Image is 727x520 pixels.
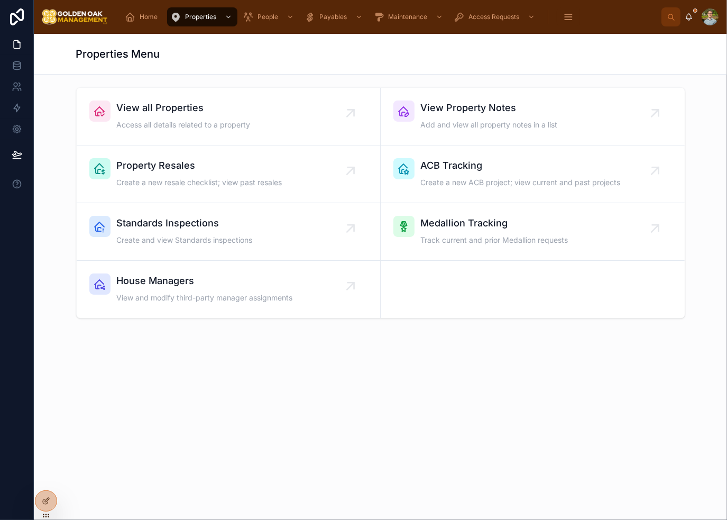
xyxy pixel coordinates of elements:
[77,88,381,145] a: View all PropertiesAccess all details related to a property
[421,158,621,173] span: ACB Tracking
[167,7,237,26] a: Properties
[117,120,251,130] span: Access all details related to a property
[421,216,568,231] span: Medallion Tracking
[257,13,278,21] span: People
[117,235,253,245] span: Create and view Standards inspections
[117,293,293,303] span: View and modify third-party manager assignments
[117,158,282,173] span: Property Resales
[381,88,685,145] a: View Property NotesAdd and view all property notes in a list
[140,13,158,21] span: Home
[370,7,448,26] a: Maintenance
[468,13,519,21] span: Access Requests
[240,7,299,26] a: People
[117,216,253,231] span: Standards Inspections
[76,47,160,61] h1: Properties Menu
[117,101,251,115] span: View all Properties
[388,13,427,21] span: Maintenance
[117,273,293,288] span: House Managers
[77,145,381,203] a: Property ResalesCreate a new resale checklist; view past resales
[450,7,540,26] a: Access Requests
[381,145,685,203] a: ACB TrackingCreate a new ACB project; view current and past projects
[301,7,368,26] a: Payables
[421,120,558,130] span: Add and view all property notes in a list
[77,261,381,318] a: House ManagersView and modify third-party manager assignments
[421,235,568,245] span: Track current and prior Medallion requests
[185,13,216,21] span: Properties
[319,13,347,21] span: Payables
[122,7,165,26] a: Home
[116,5,661,29] div: scrollable content
[42,8,108,25] img: App logo
[421,177,621,188] span: Create a new ACB project; view current and past projects
[117,177,282,188] span: Create a new resale checklist; view past resales
[381,203,685,261] a: Medallion TrackingTrack current and prior Medallion requests
[421,101,558,115] span: View Property Notes
[77,203,381,261] a: Standards InspectionsCreate and view Standards inspections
